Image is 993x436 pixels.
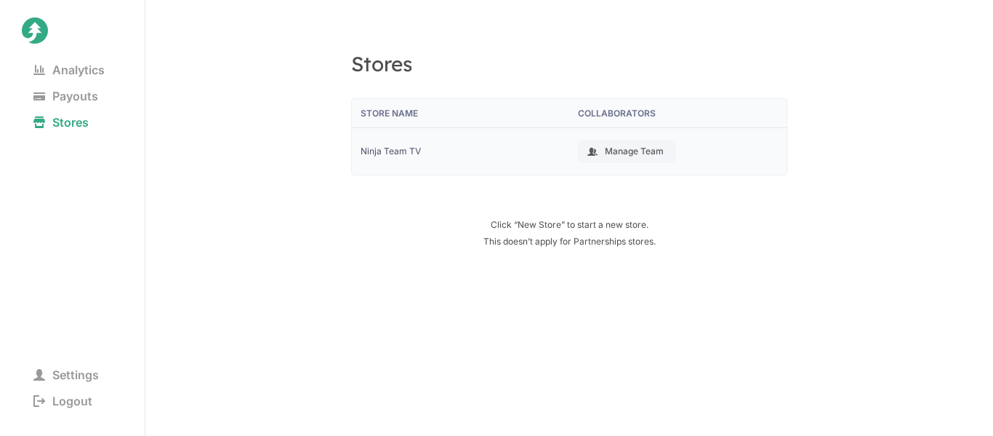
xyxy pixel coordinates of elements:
[351,51,412,76] h2: Stores
[483,219,656,230] div: Click “New Store” to start a new store.
[22,365,110,385] span: Settings
[483,236,656,247] div: This doesn’t apply for Partnerships stores.
[22,112,100,132] span: Stores
[22,60,116,80] span: Analytics
[578,140,676,163] button: Manage Team
[361,146,560,157] span: Ninja Team TV
[22,391,104,411] span: Logout
[22,86,110,106] span: Payouts
[578,108,778,119] div: Collaborators
[361,108,560,119] div: Store Name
